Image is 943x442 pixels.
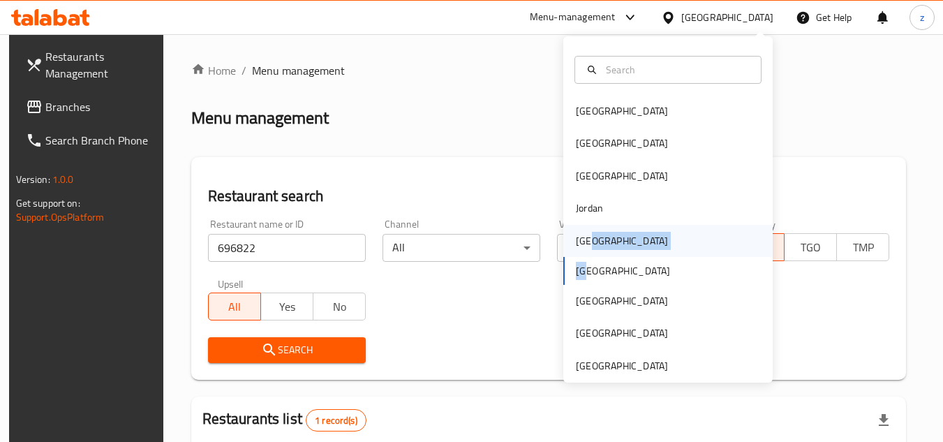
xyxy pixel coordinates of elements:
button: Search [208,337,366,363]
div: Export file [867,404,900,437]
label: Upsell [218,279,244,288]
span: Branches [45,98,156,115]
input: Search [600,62,752,78]
h2: Restaurant search [208,186,890,207]
span: No [319,297,360,317]
button: Yes [260,293,313,321]
span: 1 record(s) [306,414,366,427]
h2: Menu management [191,107,329,129]
button: TGO [784,233,837,261]
div: [GEOGRAPHIC_DATA] [681,10,773,25]
span: Restaurants Management [45,48,156,82]
button: TMP [836,233,889,261]
div: Jordan [576,200,603,216]
div: Total records count [306,409,366,432]
button: All [208,293,261,321]
span: TGO [790,237,831,258]
div: [GEOGRAPHIC_DATA] [576,103,668,119]
a: Support.OpsPlatform [16,208,105,226]
span: Version: [16,170,50,189]
div: [GEOGRAPHIC_DATA] [576,293,668,309]
span: z [920,10,924,25]
a: Branches [15,90,167,124]
span: Search [219,341,355,359]
span: Yes [267,297,308,317]
div: Menu-management [530,9,616,26]
a: Restaurants Management [15,40,167,90]
a: Search Branch Phone [15,124,167,157]
button: No [313,293,366,321]
span: Menu management [252,62,345,79]
span: All [214,297,255,317]
div: All [557,234,715,262]
span: TMP [842,237,884,258]
nav: breadcrumb [191,62,907,79]
span: Get support on: [16,194,80,212]
div: [GEOGRAPHIC_DATA] [576,358,668,374]
span: Search Branch Phone [45,132,156,149]
div: [GEOGRAPHIC_DATA] [576,233,668,249]
span: 1.0.0 [52,170,74,189]
h2: Restaurants list [202,408,366,432]
a: Home [191,62,236,79]
div: [GEOGRAPHIC_DATA] [576,168,668,184]
div: [GEOGRAPHIC_DATA] [576,325,668,341]
input: Search for restaurant name or ID.. [208,234,366,262]
li: / [242,62,246,79]
div: All [383,234,540,262]
div: [GEOGRAPHIC_DATA] [576,135,668,151]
